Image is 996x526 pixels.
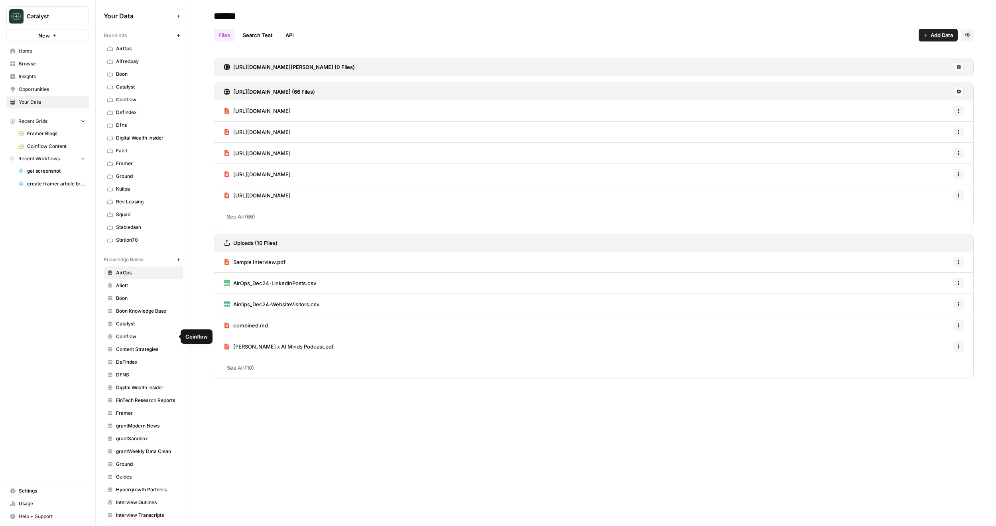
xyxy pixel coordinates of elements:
[104,266,183,279] a: AirOps
[116,45,179,52] span: AirOps
[6,70,89,83] a: Insights
[224,164,291,185] a: [URL][DOMAIN_NAME]
[104,445,183,458] a: grantWeekly Data Clean
[116,147,179,154] span: Fazit
[116,58,179,65] span: Alfredpay
[104,394,183,407] a: FinTech Research Reports
[104,458,183,471] a: Ground
[116,486,179,493] span: Hypergrowth Partners
[233,63,355,71] h3: [URL][DOMAIN_NAME][PERSON_NAME] (0 Files)
[104,170,183,183] a: Ground
[233,239,278,247] h3: Uploads (10 Files)
[104,483,183,496] a: Hypergrowth Partners
[27,12,75,20] span: Catalyst
[116,160,179,167] span: Framer
[104,256,144,263] span: Knowledge Bases
[224,185,291,206] a: [URL][DOMAIN_NAME]
[104,305,183,317] a: Boon Knowledge Base
[104,42,183,55] a: AirOps
[104,509,183,522] a: Interview Transcripts
[233,149,291,157] span: [URL][DOMAIN_NAME]
[6,485,89,497] a: Settings
[18,155,60,162] span: Recent Workflows
[15,140,89,153] a: Coinflow Content
[214,357,974,378] a: See All (10)
[233,279,316,287] span: AirOps_Dec24-LinkedinPosts.csv
[116,211,179,218] span: Squad
[116,122,179,129] span: Dfns
[27,143,85,150] span: Coinflow Content
[104,195,183,208] a: Rev Leasing
[6,510,89,523] button: Help + Support
[19,513,85,520] span: Help + Support
[104,471,183,483] a: Guides
[116,96,179,103] span: Coinflow
[6,6,89,26] button: Workspace: Catalyst
[19,99,85,106] span: Your Data
[116,384,179,391] span: Digital Wealth Insider
[19,500,85,507] span: Usage
[116,346,179,353] span: Content Strategies
[116,448,179,455] span: grantWeekly Data Clean
[104,157,183,170] a: Framer
[104,234,183,246] a: Station70
[233,300,319,308] span: AirOps_Dec24-WebsiteVisitors.csv
[116,109,179,116] span: Defindex
[15,165,89,177] a: get screenshot
[233,128,291,136] span: [URL][DOMAIN_NAME]
[281,29,299,41] a: API
[224,143,291,164] a: [URL][DOMAIN_NAME]
[224,234,278,252] a: Uploads (10 Files)
[15,127,89,140] a: Framer Blogs
[6,30,89,41] button: New
[233,191,291,199] span: [URL][DOMAIN_NAME]
[104,221,183,234] a: Stabledash
[116,71,179,78] span: Boon
[224,315,268,336] a: combined.md
[224,294,319,315] a: AirOps_Dec24-WebsiteVisitors.csv
[9,9,24,24] img: Catalyst Logo
[19,47,85,55] span: Home
[116,371,179,378] span: DFNS
[104,432,183,445] a: grantSandbox
[6,497,89,510] a: Usage
[116,359,179,366] span: DeFindex
[116,134,179,142] span: Digital Wealth Insider
[931,31,953,39] span: Add Data
[116,499,179,506] span: Interview Outlines
[224,122,291,142] a: [URL][DOMAIN_NAME]
[104,68,183,81] a: Boon
[224,252,285,272] a: Sample Interview.pdf
[15,177,89,190] a: create framer article briefs
[104,119,183,132] a: Dfns
[104,343,183,356] a: Content Strategies
[919,29,958,41] button: Add Data
[116,295,179,302] span: Boon
[104,279,183,292] a: Aliett
[104,32,127,39] span: Brand Kits
[104,132,183,144] a: Digital Wealth Insider
[104,292,183,305] a: Boon
[233,107,291,115] span: [URL][DOMAIN_NAME]
[233,170,291,178] span: [URL][DOMAIN_NAME]
[116,269,179,276] span: AirOps
[116,198,179,205] span: Rev Leasing
[238,29,278,41] a: Search Test
[104,81,183,93] a: Catalyst
[104,317,183,330] a: Catalyst
[104,368,183,381] a: DFNS
[6,45,89,57] a: Home
[104,93,183,106] a: Coinflow
[116,461,179,468] span: Ground
[38,32,50,39] span: New
[6,115,89,127] button: Recent Grids
[233,258,285,266] span: Sample Interview.pdf
[233,343,334,351] span: [PERSON_NAME] x AI Minds Podcast.pdf
[233,321,268,329] span: combined.md
[214,29,235,41] a: Files
[104,330,183,343] a: Coinflow
[224,273,316,294] a: AirOps_Dec24-LinkedinPosts.csv
[233,88,315,96] h3: [URL][DOMAIN_NAME] (66 Files)
[6,83,89,96] a: Opportunities
[104,208,183,221] a: Squad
